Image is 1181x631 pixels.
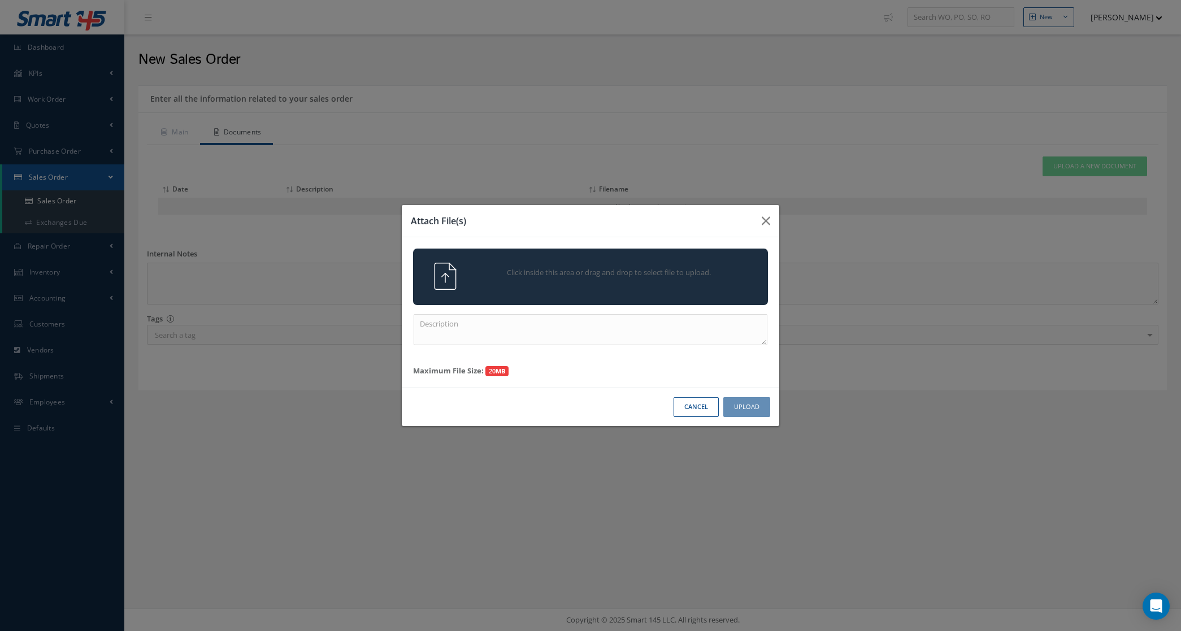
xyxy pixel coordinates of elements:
button: Cancel [674,397,719,417]
span: Click inside this area or drag and drop to select file to upload. [481,267,737,278]
strong: MB [496,367,505,375]
div: Open Intercom Messenger [1143,593,1170,620]
strong: Maximum File Size: [413,365,484,376]
span: 20 [485,366,509,376]
h3: Attach File(s) [411,214,753,228]
img: svg+xml;base64,PHN2ZyB4bWxucz0iaHR0cDovL3d3dy53My5vcmcvMjAwMC9zdmciIHhtbG5zOnhsaW5rPSJodHRwOi8vd3... [432,263,459,290]
button: Upload [723,397,770,417]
